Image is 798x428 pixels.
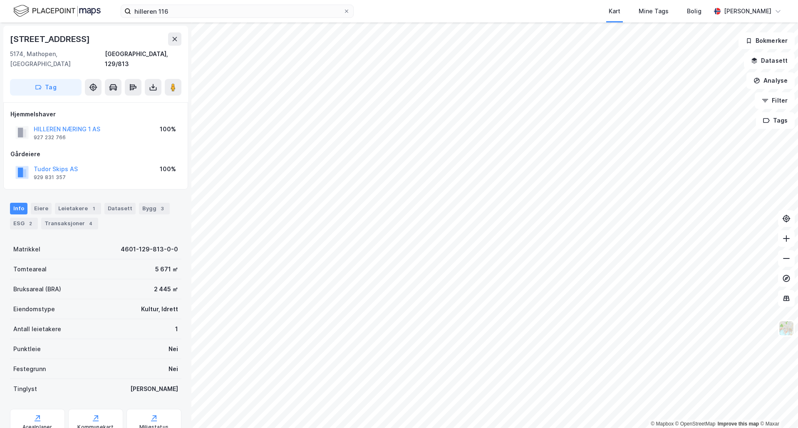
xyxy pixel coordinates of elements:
[34,174,66,181] div: 929 831 357
[755,92,795,109] button: Filter
[756,388,798,428] iframe: Chat Widget
[130,384,178,394] div: [PERSON_NAME]
[154,284,178,294] div: 2 445 ㎡
[10,203,27,214] div: Info
[687,6,701,16] div: Bolig
[639,6,669,16] div: Mine Tags
[131,5,343,17] input: Søk på adresse, matrikkel, gårdeiere, leietakere eller personer
[756,388,798,428] div: Kontrollprogram for chat
[651,421,674,427] a: Mapbox
[121,244,178,254] div: 4601-129-813-0-0
[744,52,795,69] button: Datasett
[10,79,82,96] button: Tag
[31,203,52,214] div: Eiere
[105,49,181,69] div: [GEOGRAPHIC_DATA], 129/813
[160,164,176,174] div: 100%
[13,284,61,294] div: Bruksareal (BRA)
[13,244,40,254] div: Matrikkel
[756,112,795,129] button: Tags
[13,264,47,274] div: Tomteareal
[41,218,98,229] div: Transaksjoner
[724,6,771,16] div: [PERSON_NAME]
[739,32,795,49] button: Bokmerker
[13,344,41,354] div: Punktleie
[675,421,716,427] a: OpenStreetMap
[141,304,178,314] div: Kultur, Idrett
[10,218,38,229] div: ESG
[10,109,181,119] div: Hjemmelshaver
[155,264,178,274] div: 5 671 ㎡
[10,32,92,46] div: [STREET_ADDRESS]
[169,364,178,374] div: Nei
[10,149,181,159] div: Gårdeiere
[13,4,101,18] img: logo.f888ab2527a4732fd821a326f86c7f29.svg
[13,324,61,334] div: Antall leietakere
[169,344,178,354] div: Nei
[139,203,170,214] div: Bygg
[160,124,176,134] div: 100%
[13,364,46,374] div: Festegrunn
[34,134,66,141] div: 927 232 766
[778,320,794,336] img: Z
[26,219,35,228] div: 2
[10,49,105,69] div: 5174, Mathopen, [GEOGRAPHIC_DATA]
[55,203,101,214] div: Leietakere
[718,421,759,427] a: Improve this map
[158,204,166,213] div: 3
[104,203,136,214] div: Datasett
[175,324,178,334] div: 1
[89,204,98,213] div: 1
[609,6,620,16] div: Kart
[13,384,37,394] div: Tinglyst
[87,219,95,228] div: 4
[13,304,55,314] div: Eiendomstype
[746,72,795,89] button: Analyse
